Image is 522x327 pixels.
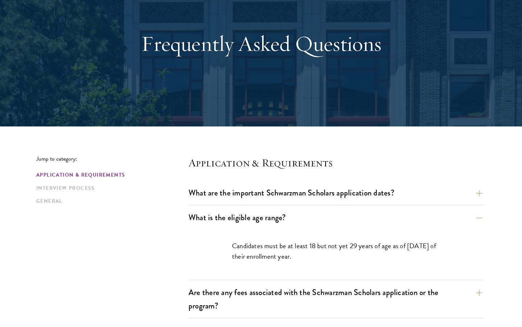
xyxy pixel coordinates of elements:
p: Candidates must be at least 18 but not yet 29 years of age as of [DATE] of their enrollment year. [232,241,439,262]
button: What are the important Schwarzman Scholars application dates? [188,185,482,201]
h4: Application & Requirements [188,156,482,170]
a: Interview Process [36,184,184,192]
a: General [36,197,184,205]
button: Are there any fees associated with the Schwarzman Scholars application or the program? [188,284,482,314]
button: What is the eligible age range? [188,209,482,226]
a: Application & Requirements [36,171,184,179]
h1: Frequently Asked Questions [136,31,386,57]
p: Jump to category: [36,156,188,162]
